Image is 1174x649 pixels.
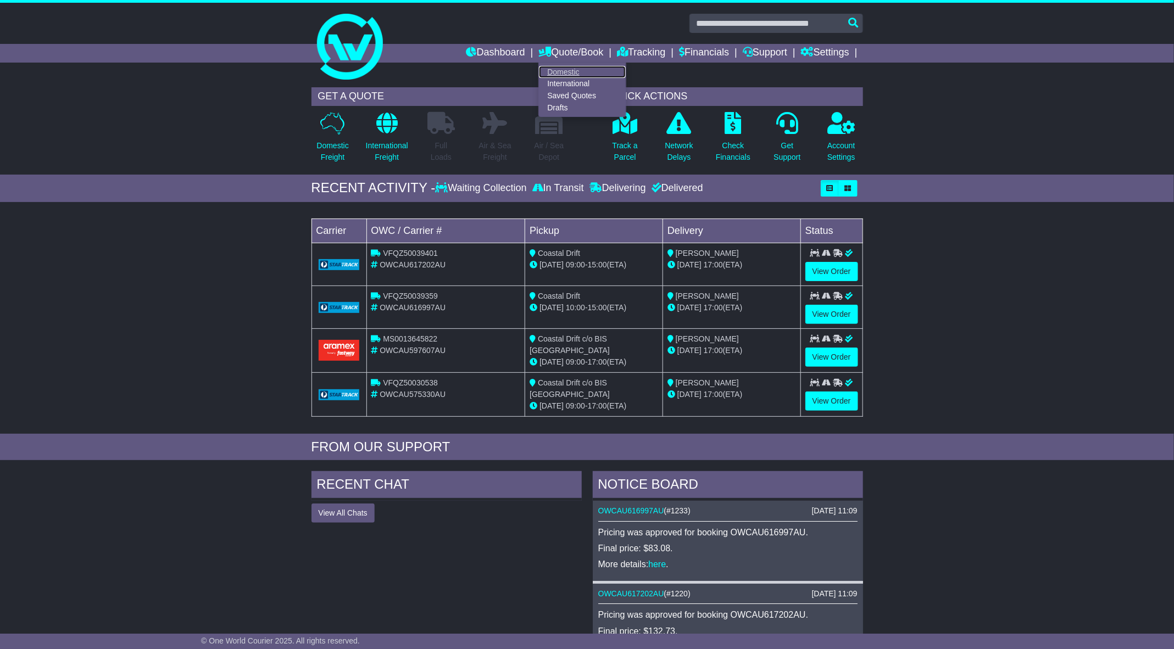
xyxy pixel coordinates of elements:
span: 17:00 [704,346,723,355]
p: Account Settings [827,140,855,163]
div: - (ETA) [530,400,658,412]
a: OWCAU616997AU [598,506,664,515]
div: Delivering [587,182,649,194]
a: Quote/Book [538,44,603,63]
p: Final price: $83.08. [598,543,858,553]
p: International Freight [366,140,408,163]
td: Pickup [525,219,663,243]
span: [PERSON_NAME] [676,292,739,300]
span: OWCAU575330AU [380,390,446,399]
span: [DATE] [539,303,564,312]
span: [DATE] [539,260,564,269]
span: [DATE] [677,260,702,269]
span: © One World Courier 2025. All rights reserved. [201,636,360,645]
p: Network Delays [665,140,693,163]
a: InternationalFreight [365,111,409,169]
span: VFQZ50039401 [383,249,438,258]
a: View Order [805,262,858,281]
span: [DATE] [677,303,702,312]
span: OWCAU617202AU [380,260,446,269]
a: here [648,560,666,569]
a: CheckFinancials [715,111,751,169]
div: ( ) [598,506,858,516]
div: Delivered [649,182,703,194]
div: [DATE] 11:09 [811,506,857,516]
p: Air & Sea Freight [479,140,511,163]
p: Pricing was approved for booking OWCAU617202AU. [598,609,858,620]
a: Support [743,44,787,63]
div: NOTICE BOARD [593,471,863,501]
span: [PERSON_NAME] [676,378,739,387]
p: Track a Parcel [613,140,638,163]
span: [PERSON_NAME] [676,249,739,258]
div: RECENT ACTIVITY - [311,180,436,196]
div: - (ETA) [530,259,658,271]
a: View Order [805,348,858,367]
p: Get Support [774,140,800,163]
div: - (ETA) [530,302,658,314]
p: Domestic Freight [316,140,348,163]
p: Air / Sea Depot [535,140,564,163]
span: VFQZ50030538 [383,378,438,387]
a: Domestic [539,66,626,78]
span: 17:00 [588,401,607,410]
p: Final price: $132.73. [598,626,858,636]
span: Coastal Drift c/o BIS [GEOGRAPHIC_DATA] [530,334,610,355]
div: - (ETA) [530,356,658,368]
span: 15:00 [588,260,607,269]
a: AccountSettings [827,111,856,169]
a: International [539,78,626,90]
a: Settings [801,44,849,63]
span: Coastal Drift [538,292,580,300]
span: [DATE] [677,346,702,355]
td: OWC / Carrier # [366,219,525,243]
span: OWCAU616997AU [380,303,446,312]
span: [DATE] [539,357,564,366]
a: DomesticFreight [316,111,349,169]
div: RECENT CHAT [311,471,582,501]
span: 15:00 [588,303,607,312]
div: (ETA) [667,259,796,271]
div: QUICK ACTIONS [604,87,863,106]
span: MS0013645822 [383,334,437,343]
div: GET A QUOTE [311,87,571,106]
div: [DATE] 11:09 [811,589,857,598]
td: Carrier [311,219,366,243]
div: (ETA) [667,302,796,314]
p: More details: . [598,559,858,569]
a: Financials [679,44,729,63]
span: [DATE] [539,401,564,410]
a: Dashboard [466,44,525,63]
span: VFQZ50039359 [383,292,438,300]
a: Drafts [539,102,626,114]
span: Coastal Drift c/o BIS [GEOGRAPHIC_DATA] [530,378,610,399]
a: Track aParcel [612,111,638,169]
div: FROM OUR SUPPORT [311,439,863,455]
span: 09:00 [566,357,585,366]
span: #1233 [666,506,688,515]
div: Quote/Book [538,63,626,117]
img: GetCarrierServiceLogo [319,259,360,270]
span: 17:00 [704,260,723,269]
span: 17:00 [704,390,723,399]
a: View Order [805,391,858,411]
td: Status [800,219,863,243]
a: NetworkDelays [664,111,693,169]
img: GetCarrierServiceLogo [319,302,360,313]
button: View All Chats [311,503,375,523]
span: 09:00 [566,401,585,410]
span: [DATE] [677,390,702,399]
span: Coastal Drift [538,249,580,258]
td: Delivery [663,219,800,243]
p: Check Financials [716,140,750,163]
span: 17:00 [704,303,723,312]
a: View Order [805,305,858,324]
span: [PERSON_NAME] [676,334,739,343]
a: Tracking [617,44,665,63]
span: 17:00 [588,357,607,366]
a: GetSupport [773,111,801,169]
a: Saved Quotes [539,90,626,102]
span: OWCAU597607AU [380,346,446,355]
img: Aramex.png [319,340,360,360]
a: OWCAU617202AU [598,589,664,598]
